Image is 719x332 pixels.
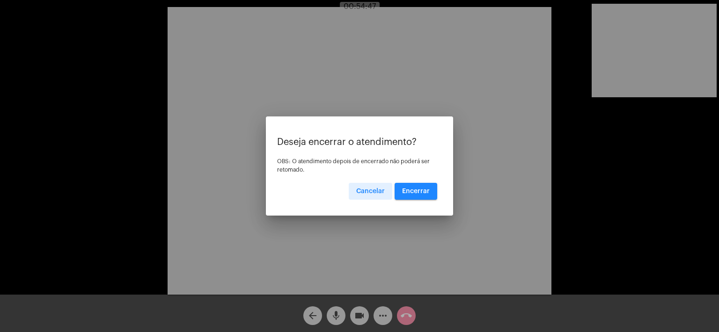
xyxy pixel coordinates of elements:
[277,137,442,147] p: Deseja encerrar o atendimento?
[402,188,430,195] span: Encerrar
[356,188,385,195] span: Cancelar
[395,183,437,200] button: Encerrar
[277,159,430,173] span: OBS: O atendimento depois de encerrado não poderá ser retomado.
[349,183,392,200] button: Cancelar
